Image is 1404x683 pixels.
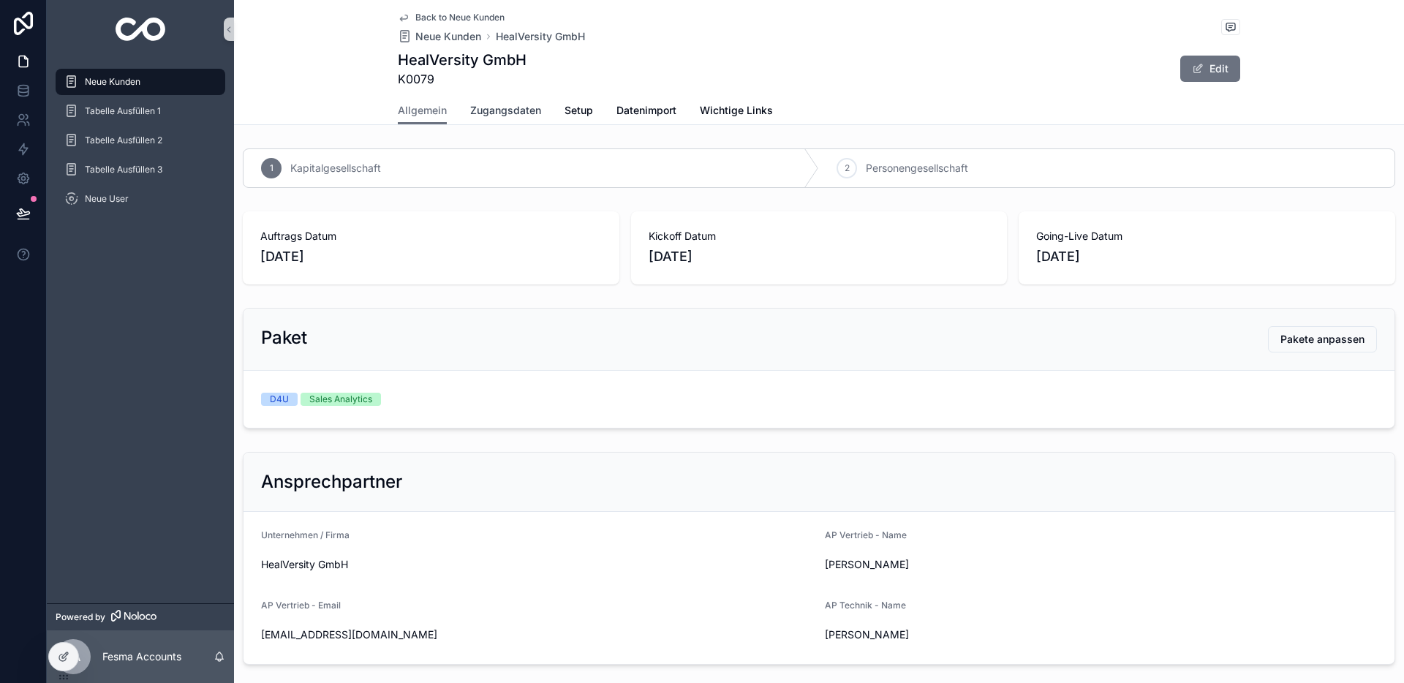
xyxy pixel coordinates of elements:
[85,193,129,205] span: Neue User
[825,627,1095,642] span: [PERSON_NAME]
[1180,56,1240,82] button: Edit
[398,12,505,23] a: Back to Neue Kunden
[398,50,526,70] h1: HealVersity GmbH
[260,229,602,244] span: Auftrags Datum
[565,97,593,127] a: Setup
[866,161,968,176] span: Personengesellschaft
[825,557,1095,572] span: [PERSON_NAME]
[649,246,990,267] span: [DATE]
[616,97,676,127] a: Datenimport
[56,156,225,183] a: Tabelle Ausfüllen 3
[261,600,341,611] span: AP Vertrieb - Email
[1280,332,1365,347] span: Pakete anpassen
[56,186,225,212] a: Neue User
[398,70,526,88] span: K0079
[825,600,906,611] span: AP Technik - Name
[415,29,481,44] span: Neue Kunden
[700,97,773,127] a: Wichtige Links
[649,229,990,244] span: Kickoff Datum
[700,103,773,118] span: Wichtige Links
[1036,246,1378,267] span: [DATE]
[56,611,105,623] span: Powered by
[470,97,541,127] a: Zugangsdaten
[1268,326,1377,352] button: Pakete anpassen
[56,69,225,95] a: Neue Kunden
[565,103,593,118] span: Setup
[261,627,813,642] span: [EMAIL_ADDRESS][DOMAIN_NAME]
[270,162,273,174] span: 1
[496,29,585,44] a: HealVersity GmbH
[415,12,505,23] span: Back to Neue Kunden
[102,649,181,664] p: Fesma Accounts
[56,98,225,124] a: Tabelle Ausfüllen 1
[470,103,541,118] span: Zugangsdaten
[1036,229,1378,244] span: Going-Live Datum
[261,470,402,494] h2: Ansprechpartner
[290,161,381,176] span: Kapitalgesellschaft
[260,246,602,267] span: [DATE]
[825,529,907,540] span: AP Vertrieb - Name
[85,164,162,176] span: Tabelle Ausfüllen 3
[116,18,166,41] img: App logo
[845,162,850,174] span: 2
[270,393,289,406] div: D4U
[47,603,234,630] a: Powered by
[616,103,676,118] span: Datenimport
[398,97,447,125] a: Allgemein
[85,105,161,117] span: Tabelle Ausfüllen 1
[309,393,372,406] div: Sales Analytics
[398,103,447,118] span: Allgemein
[85,76,140,88] span: Neue Kunden
[47,59,234,231] div: scrollable content
[261,529,350,540] span: Unternehmen / Firma
[261,326,307,350] h2: Paket
[56,127,225,154] a: Tabelle Ausfüllen 2
[261,557,813,572] span: HealVersity GmbH
[85,135,162,146] span: Tabelle Ausfüllen 2
[398,29,481,44] a: Neue Kunden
